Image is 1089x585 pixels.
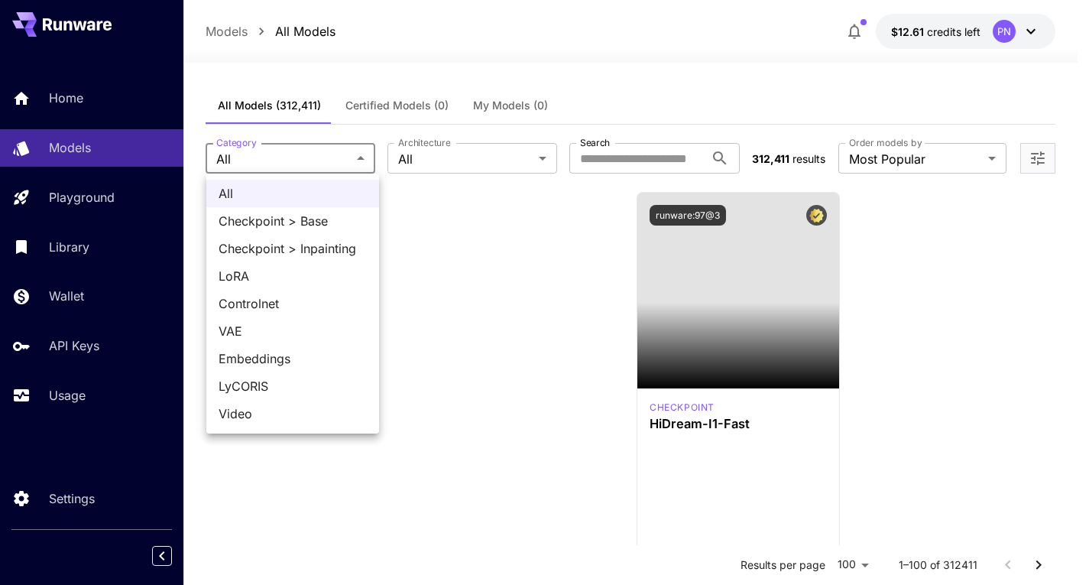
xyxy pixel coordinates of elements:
[219,377,367,395] span: LyCORIS
[219,267,367,285] span: LoRA
[219,349,367,368] span: Embeddings
[219,212,367,230] span: Checkpoint > Base
[219,322,367,340] span: VAE
[219,184,367,203] span: All
[219,405,367,423] span: Video
[219,239,367,258] span: Checkpoint > Inpainting
[219,294,367,313] span: Controlnet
